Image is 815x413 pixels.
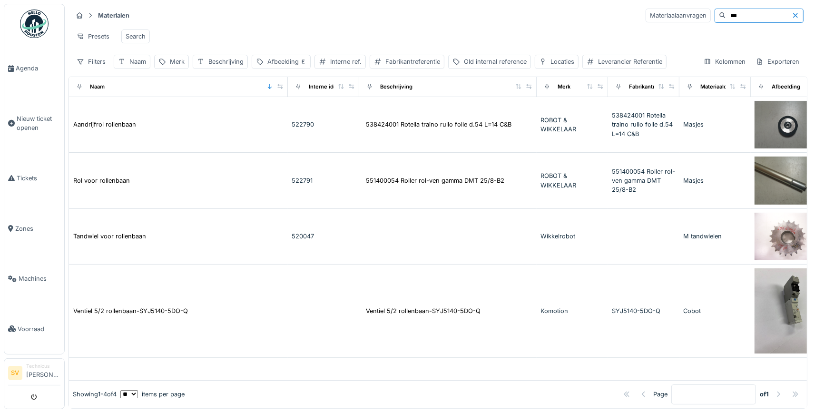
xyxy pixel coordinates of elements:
[612,111,676,138] div: 538424001 Rotella traino rullo folle d.54 L=14 C&B
[683,120,747,129] div: Masjes
[94,11,133,20] strong: Materialen
[90,83,105,91] div: Naam
[126,32,146,41] div: Search
[292,232,355,241] div: 520047
[366,306,481,315] div: Ventiel 5/2 rollenbaan-SYJ5140-5DO-Q
[385,57,440,66] div: Fabrikantreferentie
[558,83,570,91] div: Merk
[4,254,64,304] a: Machines
[699,55,750,69] div: Kolommen
[19,274,60,283] span: Machines
[4,304,64,354] a: Voorraad
[120,390,185,399] div: items per page
[366,176,504,185] div: 551400054 Roller rol-ven gamma DMT 25/8-B2
[72,55,110,69] div: Filters
[760,390,769,399] strong: of 1
[170,57,185,66] div: Merk
[8,363,60,385] a: SV Technicus[PERSON_NAME]
[683,176,747,185] div: Masjes
[540,116,604,134] div: ROBOT & WIKKELAAR
[683,306,747,315] div: Cobot
[18,324,60,334] span: Voorraad
[15,224,60,233] span: Zones
[208,57,244,66] div: Beschrijving
[73,232,146,241] div: Tandwiel voor rollenbaan
[267,57,306,66] div: Afbeelding
[550,57,574,66] div: Locaties
[73,120,136,129] div: Aandrijfrol rollenbaan
[598,57,662,66] div: Leverancier Referentie
[380,83,412,91] div: Beschrijving
[752,55,804,69] div: Exporteren
[17,114,60,132] span: Nieuw ticket openen
[17,174,60,183] span: Tickets
[4,94,64,153] a: Nieuw ticket openen
[612,167,676,195] div: 551400054 Roller rol-ven gamma DMT 25/8-B2
[309,83,360,91] div: Interne identificator
[4,203,64,254] a: Zones
[129,57,146,66] div: Naam
[292,120,355,129] div: 522790
[540,171,604,189] div: ROBOT & WIKKELAAR
[73,176,130,185] div: Rol voor rollenbaan
[4,153,64,204] a: Tickets
[330,57,362,66] div: Interne ref.
[292,176,355,185] div: 522791
[629,83,678,91] div: Fabrikantreferentie
[73,390,117,399] div: Showing 1 - 4 of 4
[464,57,527,66] div: Old internal reference
[16,64,60,73] span: Agenda
[4,43,64,94] a: Agenda
[540,306,604,315] div: Komotion
[20,10,49,38] img: Badge_color-CXgf-gQk.svg
[8,366,22,380] li: SV
[653,390,668,399] div: Page
[612,306,676,315] div: SYJ5140-5DO-Q
[73,306,188,315] div: Ventiel 5/2 rollenbaan-SYJ5140-5DO-Q
[366,120,511,129] div: 538424001 Rotella traino rullo folle d.54 L=14 C&B
[772,83,800,91] div: Afbeelding
[683,232,747,241] div: M tandwielen
[700,83,748,91] div: Materiaalcategorie
[540,232,604,241] div: Wikkelrobot
[72,29,114,43] div: Presets
[646,9,711,22] div: Materiaalaanvragen
[26,363,60,370] div: Technicus
[26,363,60,383] li: [PERSON_NAME]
